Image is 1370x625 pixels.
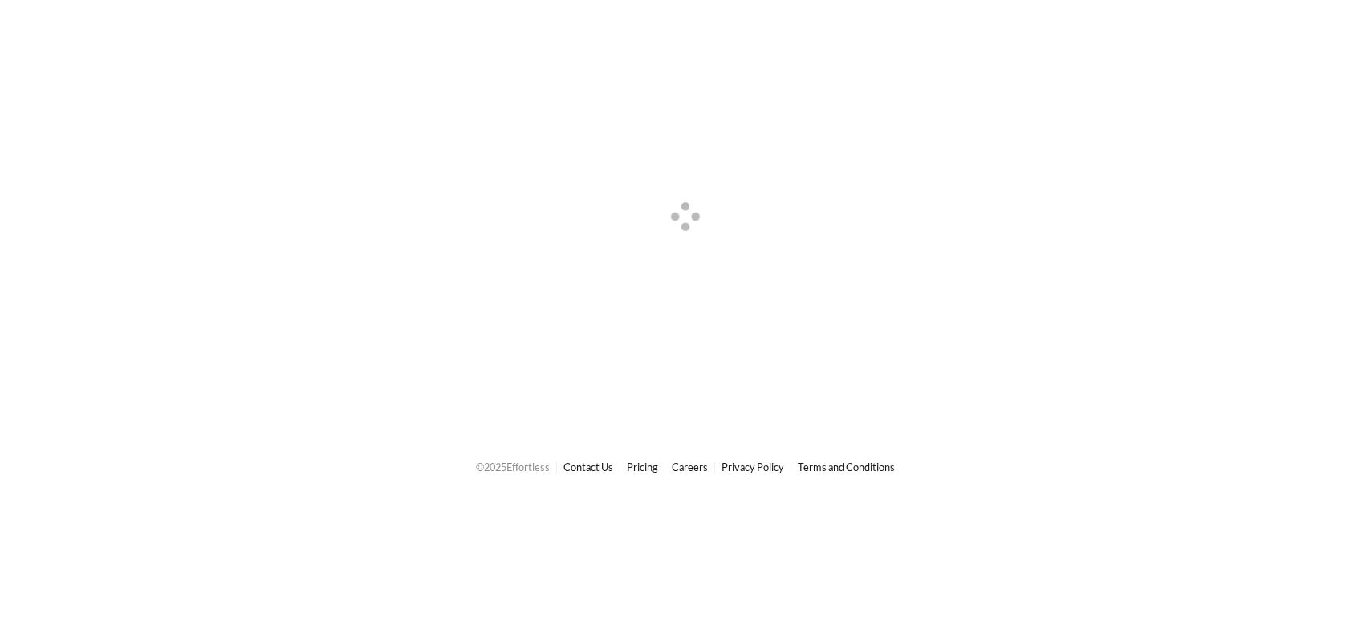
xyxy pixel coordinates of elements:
a: Careers [672,461,708,473]
a: Pricing [627,461,658,473]
a: Privacy Policy [722,461,784,473]
span: © 2025 Effortless [476,461,550,473]
a: Terms and Conditions [798,461,895,473]
a: Contact Us [563,461,613,473]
